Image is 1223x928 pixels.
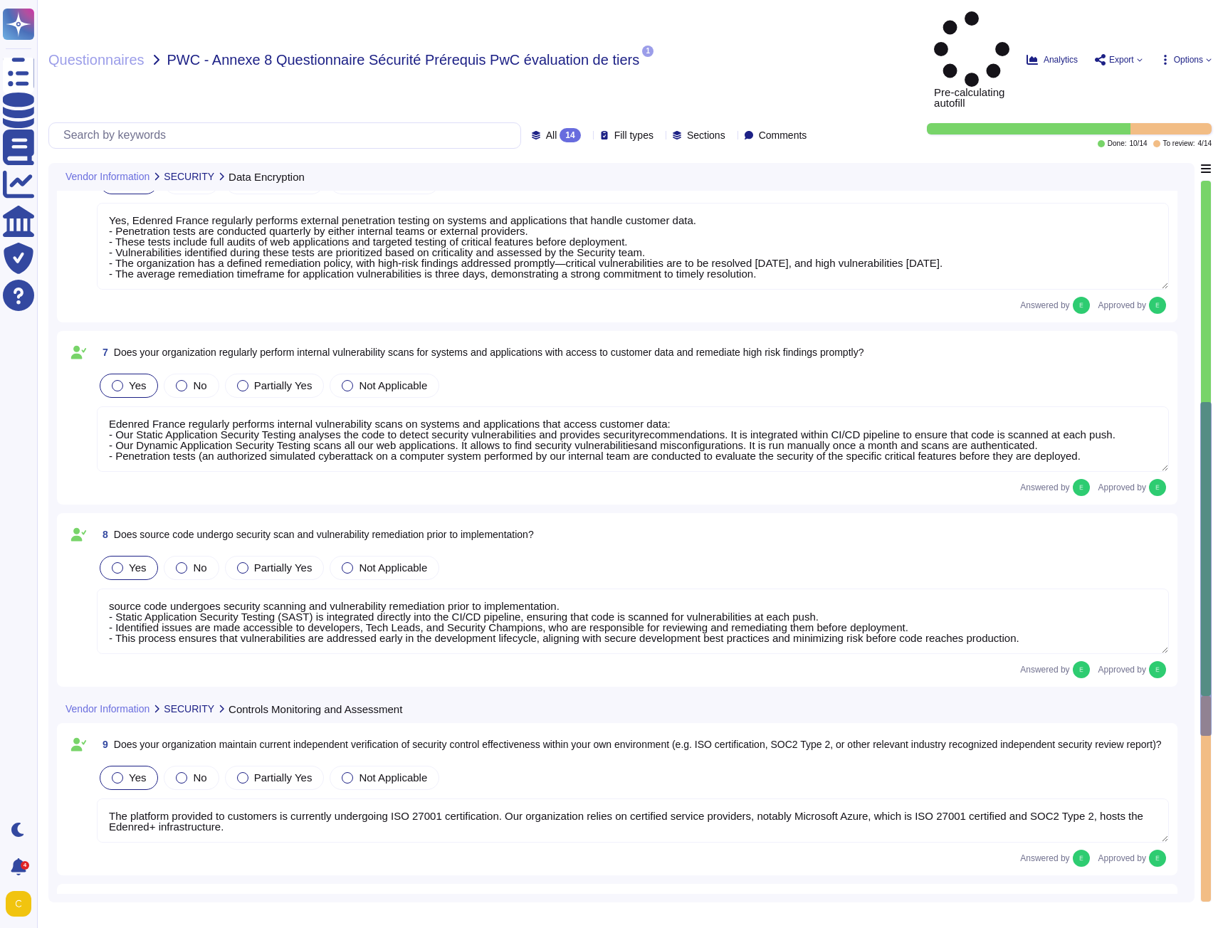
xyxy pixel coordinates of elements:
[97,589,1169,654] textarea: source code undergoes security scanning and vulnerability remediation prior to implementation. - ...
[359,379,427,391] span: Not Applicable
[934,11,1009,108] span: Pre-calculating autofill
[1174,56,1203,64] span: Options
[1109,56,1134,64] span: Export
[114,739,1162,750] span: Does your organization maintain current independent verification of security control effectivenes...
[193,771,206,784] span: No
[1098,483,1146,492] span: Approved by
[254,771,313,784] span: Partially Yes
[254,561,313,574] span: Partially Yes
[6,891,31,917] img: user
[193,379,206,391] span: No
[65,172,149,181] span: Vendor Information
[614,130,654,140] span: Fill types
[164,704,214,714] span: SECURITY
[1198,140,1212,147] span: 4 / 14
[1149,661,1166,678] img: user
[642,46,654,57] span: 1
[1163,140,1195,147] span: To review:
[1108,140,1127,147] span: Done:
[97,529,108,539] span: 8
[1073,850,1090,867] img: user
[1073,297,1090,314] img: user
[1149,297,1166,314] img: user
[229,172,305,182] span: Data Encryption
[114,529,534,540] span: Does source code undergo security scan and vulnerability remediation prior to implementation?
[1020,483,1069,492] span: Answered by
[687,130,725,140] span: Sections
[1020,854,1069,863] span: Answered by
[97,203,1169,290] textarea: Yes, Edenred France regularly performs external penetration testing on systems and applications t...
[97,406,1169,472] textarea: Edenred France regularly performs internal vulnerability scans on systems and applications that a...
[3,888,41,919] button: user
[546,130,557,140] span: All
[1098,854,1146,863] span: Approved by
[1044,56,1078,64] span: Analytics
[97,347,108,357] span: 7
[1020,665,1069,674] span: Answered by
[167,53,640,67] span: PWC - Annexe 8 Questionnaire Sécurité Prérequis PwC évaluation de tiers
[359,561,427,574] span: Not Applicable
[229,704,402,715] span: Controls Monitoring and Assessment
[1020,301,1069,310] span: Answered by
[1149,479,1166,496] img: user
[560,128,580,142] div: 14
[254,379,313,391] span: Partially Yes
[164,172,214,181] span: SECURITY
[1073,661,1090,678] img: user
[48,53,145,67] span: Questionnaires
[114,347,864,358] span: Does your organization regularly perform internal vulnerability scans for systems and application...
[759,130,807,140] span: Comments
[65,704,149,714] span: Vendor Information
[1027,54,1078,65] button: Analytics
[97,798,1169,843] textarea: The platform provided to customers is currently undergoing ISO 27001 certification. Our organizat...
[129,561,146,574] span: Yes
[1149,850,1166,867] img: user
[1098,665,1146,674] span: Approved by
[21,861,29,870] div: 4
[193,561,206,574] span: No
[1129,140,1147,147] span: 10 / 14
[129,771,146,784] span: Yes
[1098,301,1146,310] span: Approved by
[359,771,427,784] span: Not Applicable
[129,379,146,391] span: Yes
[97,739,108,749] span: 9
[56,123,520,148] input: Search by keywords
[1073,479,1090,496] img: user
